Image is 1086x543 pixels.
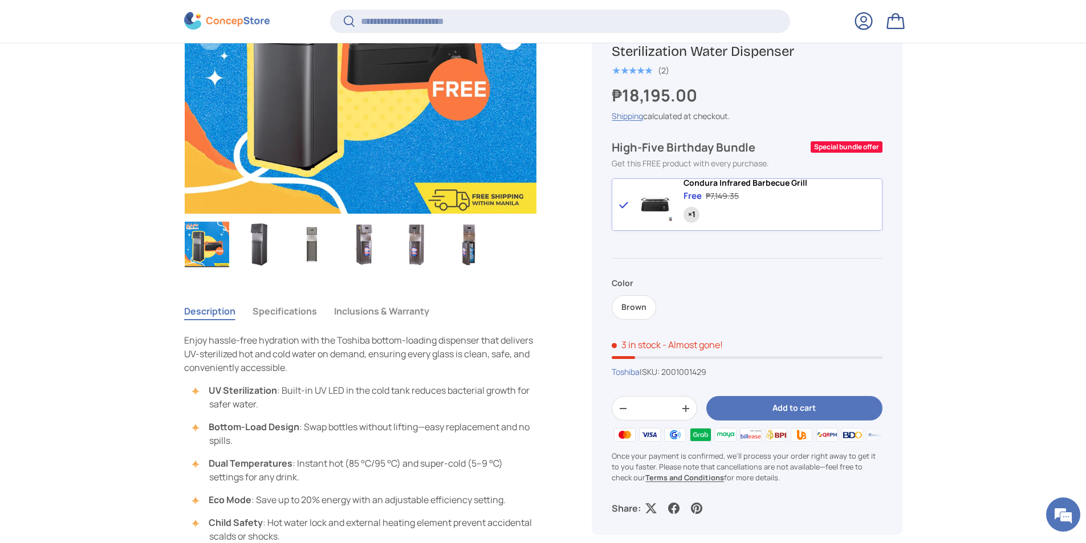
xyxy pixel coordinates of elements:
div: High-Five Birthday Bundle [612,141,808,156]
a: Condura Infrared Barbecue Grill [684,178,807,188]
button: Inclusions & Warranty [334,298,429,324]
p: Share: [612,501,641,515]
li: : Swap bottles without lifting—easy replacement and no spills. [196,420,538,447]
li: : Instant hot (85 °C/95 °C) and super-cold (5–9 °C) settings for any drink. [196,456,538,484]
img: visa [637,427,662,444]
span: Condura Infrared Barbecue Grill [684,177,807,188]
span: ★★★★★ [612,65,652,76]
img: maya [713,427,738,444]
button: Description [184,298,235,324]
strong: Bottom-Load Design [209,420,299,433]
span: | [640,367,706,378]
p: - Almost gone! [662,339,723,352]
strong: Dual Temperatures [209,457,292,469]
a: 5.0 out of 5.0 stars (2) [612,63,669,76]
img: billease [738,427,763,444]
div: ₱7,149.35 [706,190,739,202]
img: Toshiba Black Bottom Loading UV Sterilization Water Dispenser [185,222,229,267]
p: Enjoy hassle-free hydration with the Toshiba bottom-loading dispenser that delivers UV-sterilized... [184,333,538,374]
strong: ₱18,195.00 [612,84,700,107]
div: 5.0 out of 5.0 stars [612,66,652,76]
div: Free [684,190,702,202]
a: Terms and Conditions [645,472,724,483]
img: bdo [840,427,865,444]
div: calculated at checkout. [612,111,882,123]
li: : Built-in UV LED in the cold tank reduces bacterial growth for safer water. [196,383,538,411]
span: 2001001429 [661,367,706,378]
div: Quantity [684,207,699,223]
img: toshiba-bottom-loading-water-dispenser-with-uv-sterilization-technology-front-view-concepstore [290,222,334,267]
span: 3 in stock [612,339,661,352]
img: toshiba-bottom-loading-water-dispenser-with-uv-sterilization-technology-zoom-out-left-side-view-c... [394,222,439,267]
span: Get this FREE product with every purchase. [612,158,769,169]
a: Toshiba [612,367,640,378]
a: Shipping [612,111,643,122]
li: : Save up to 20% energy with an adjustable efficiency setting. [196,493,538,507]
div: (2) [658,67,669,75]
img: toshiba-bottom-loading-water-dispenser-with-uv-sterilization-technology-front-open-water-gallon-v... [447,222,491,267]
img: metrobank [865,427,890,444]
img: qrph [814,427,839,444]
img: toshiba-bottom-loading-water-dispenser-with-uv-sterilization-technology-right-side-view-concepstore [342,222,387,267]
strong: Eco Mode [209,493,251,506]
img: toshiba-bottom-loading-water-dispenser-with-uv-sterilization-technology-left-side-view-concepstore [237,222,282,267]
p: Once your payment is confirmed, we'll process your order right away to get it to you faster. Plea... [612,451,882,484]
img: master [612,427,637,444]
img: ConcepStore [184,13,270,30]
strong: UV Sterilization [209,384,277,397]
span: SKU: [642,367,660,378]
div: Special bundle offer [812,142,881,153]
img: grabpay [688,427,713,444]
img: gcash [662,427,688,444]
li: : Hot water lock and external heating element prevent accidental scalds or shocks. [196,516,538,543]
img: bpi [764,427,789,444]
legend: Color [612,277,633,289]
button: Add to cart [706,397,882,421]
strong: Child Safety [209,516,263,529]
button: Specifications [253,298,317,324]
img: ubp [789,427,814,444]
